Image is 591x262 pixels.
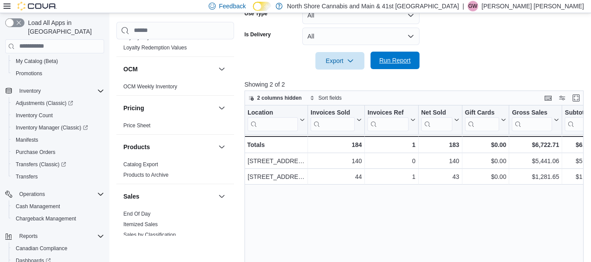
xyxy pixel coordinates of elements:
div: 183 [421,140,459,150]
span: Inventory Manager (Classic) [12,122,104,133]
span: Transfers [12,171,104,182]
span: Feedback [219,2,246,10]
span: Chargeback Management [12,213,104,224]
button: OCM [217,64,227,74]
a: Purchase Orders [12,147,59,157]
div: $0.00 [465,140,507,150]
button: Invoices Sold [311,109,362,131]
div: $1,281.65 [512,171,559,182]
button: Canadian Compliance [9,242,108,255]
a: Products to Archive [123,172,168,178]
h3: Pricing [123,104,144,112]
span: Sort fields [318,94,342,101]
span: OCM Weekly Inventory [123,83,177,90]
span: Purchase Orders [12,147,104,157]
button: Purchase Orders [9,146,108,158]
span: Reports [16,231,104,241]
button: Promotions [9,67,108,80]
span: Load All Apps in [GEOGRAPHIC_DATA] [24,18,104,36]
span: Transfers (Classic) [12,159,104,170]
button: Transfers [9,171,108,183]
h3: Products [123,143,150,151]
button: Reports [16,231,41,241]
div: Gift Cards [465,109,500,117]
span: Promotions [12,68,104,79]
span: Sales by Classification [123,231,176,238]
span: End Of Day [123,210,150,217]
span: Products to Archive [123,171,168,178]
div: Griffin Wright [468,1,478,11]
div: OCM [116,81,234,95]
span: Cash Management [16,203,60,210]
div: 1 [367,140,415,150]
div: 0 [367,156,415,166]
div: 43 [421,171,459,182]
span: Run Report [379,56,411,65]
button: Gift Cards [465,109,507,131]
div: Invoices Sold [311,109,355,117]
div: Net Sold [421,109,452,131]
a: Sales by Classification [123,232,176,238]
input: Dark Mode [253,2,271,11]
button: Inventory Count [9,109,108,122]
div: 184 [311,140,362,150]
a: Transfers [12,171,41,182]
span: Transfers [16,173,38,180]
div: Location [248,109,298,117]
button: All [302,28,420,45]
a: Inventory Count [12,110,56,121]
div: Totals [247,140,305,150]
button: Enter fullscreen [571,93,581,103]
button: Pricing [217,103,227,113]
div: Gross Sales [512,109,552,117]
span: Inventory Count [12,110,104,121]
span: Price Sheet [123,122,150,129]
div: Net Sold [421,109,452,117]
h3: OCM [123,65,138,73]
span: GW [468,1,477,11]
div: $6,722.71 [512,140,559,150]
span: Inventory Count [16,112,53,119]
span: Cash Management [12,201,104,212]
button: Run Report [371,52,420,69]
span: Purchase Orders [16,149,56,156]
span: Chargeback Management [16,215,76,222]
div: $5,441.06 [512,156,559,166]
button: Sales [217,191,227,202]
span: Transfers (Classic) [16,161,66,168]
span: Operations [19,191,45,198]
span: Promotions [16,70,42,77]
a: Catalog Export [123,161,158,168]
p: Showing 2 of 2 [245,80,587,89]
span: Reports [19,233,38,240]
button: All [302,7,420,24]
button: Location [248,109,305,131]
div: Invoices Ref [367,109,408,117]
button: 2 columns hidden [245,93,305,103]
div: $0.00 [465,156,507,166]
button: Invoices Ref [367,109,415,131]
span: Operations [16,189,104,199]
a: Promotions [12,68,46,79]
a: Transfers (Classic) [9,158,108,171]
span: 2 columns hidden [257,94,302,101]
label: Is Delivery [245,31,271,38]
span: Manifests [12,135,104,145]
button: Pricing [123,104,215,112]
a: Inventory Manager (Classic) [9,122,108,134]
button: Inventory [2,85,108,97]
button: Sales [123,192,215,201]
span: Inventory [19,87,41,94]
a: Manifests [12,135,42,145]
a: Itemized Sales [123,221,158,227]
a: Adjustments (Classic) [12,98,77,108]
h3: Sales [123,192,140,201]
img: Cova [17,2,57,10]
a: OCM Weekly Inventory [123,84,177,90]
span: Canadian Compliance [16,245,67,252]
span: Inventory Manager (Classic) [16,124,88,131]
button: Inventory [16,86,44,96]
